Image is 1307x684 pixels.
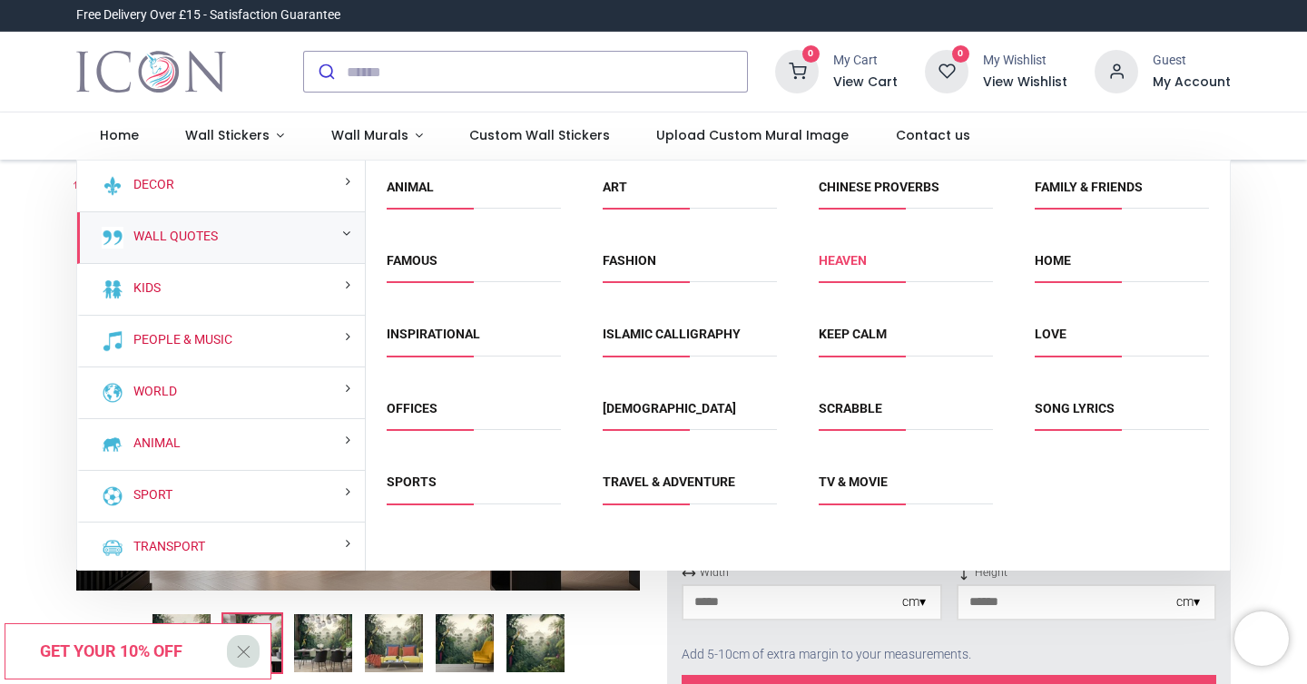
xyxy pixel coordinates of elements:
span: Offices [387,400,561,430]
img: Icon Wall Stickers [76,46,226,97]
span: Keep Calm [819,326,993,356]
span: Height [957,565,1217,581]
iframe: Customer reviews powered by Trustpilot [850,6,1231,24]
span: TV & Movie [819,474,993,503]
a: World [126,383,177,401]
img: WS-74132-06 [506,614,565,672]
a: Famous [387,253,437,268]
img: Green Tropical Forest Landscape Wall Mural Wallpaper [152,614,211,672]
span: Sports [387,474,561,503]
a: View Cart [833,73,898,92]
img: WS-74132-03 [294,614,352,672]
span: Home [100,126,139,144]
span: Animal [387,179,561,209]
a: TV & Movie [819,474,888,489]
a: People & Music [126,331,232,349]
span: Contact us [896,126,970,144]
a: Offices [387,401,437,415]
span: Wall Stickers [185,126,270,144]
span: Custom Wall Stickers [469,126,610,144]
sup: 0 [952,45,969,63]
img: WS-74132-02 [223,614,281,672]
span: Home [1035,252,1209,282]
a: Scrabble [819,401,882,415]
span: Fashion [603,252,777,282]
a: Kids [126,279,161,298]
a: Family & Friends [1035,180,1143,194]
span: Inspirational [387,326,561,356]
span: Islamic Calligraphy [603,326,777,356]
a: Decor [126,176,174,194]
a: 0 [925,64,968,78]
a: Keep Calm [819,327,887,341]
a: Animal [126,435,181,453]
a: Heaven [819,253,867,268]
div: cm ▾ [1176,593,1200,611]
div: Add 5-10cm of extra margin to your measurements. [682,635,1216,675]
img: Kids [102,278,123,300]
a: Wall Murals [308,112,447,160]
span: Wall Murals [331,126,408,144]
a: [DEMOGRAPHIC_DATA] [603,401,736,415]
span: Chinese Proverbs [819,179,993,209]
span: Scrabble [819,400,993,430]
a: Islamic Calligraphy [603,327,741,341]
img: Transport [102,537,123,559]
a: Logo of Icon Wall Stickers [76,46,226,97]
a: Travel & Adventure [603,474,735,489]
img: People & Music [102,330,123,352]
img: Sport [102,485,123,507]
div: My Cart [833,52,898,70]
sup: 0 [802,45,820,63]
a: Home [1035,253,1071,268]
iframe: Brevo live chat [1234,611,1289,666]
div: Guest [1153,52,1231,70]
a: Transport [126,538,205,556]
img: WS-74132-05 [436,614,494,672]
span: Width [682,565,942,581]
a: Chinese Proverbs [819,180,939,194]
span: Travel & Adventure [603,474,777,503]
a: Song Lyrics [1035,401,1115,415]
span: Christian [603,400,777,430]
a: Love [1035,327,1066,341]
a: View Wishlist [983,73,1067,92]
a: 0 [775,64,819,78]
img: WS-74132-04 [365,614,423,672]
a: Art [603,180,627,194]
div: cm ▾ [902,593,926,611]
a: Wall Stickers [162,112,308,160]
span: Famous [387,252,561,282]
a: Animal [387,180,434,194]
button: Submit [304,52,347,92]
img: Decor [102,175,123,197]
a: Sports [387,474,437,489]
span: Family & Friends [1035,179,1209,209]
img: Animal [102,434,123,455]
span: Heaven [819,252,993,282]
img: Wall Quotes [102,227,123,249]
a: My Account [1153,73,1231,92]
a: Fashion [603,253,656,268]
span: Upload Custom Mural Image [656,126,849,144]
a: Wall Quotes [126,228,218,246]
div: Free Delivery Over £15 - Satisfaction Guarantee [76,6,340,24]
span: Love [1035,326,1209,356]
div: My Wishlist [983,52,1067,70]
span: Song Lyrics [1035,400,1209,430]
a: Sport [126,486,172,504]
a: Inspirational [387,327,480,341]
span: Art [603,179,777,209]
img: World [102,382,123,404]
